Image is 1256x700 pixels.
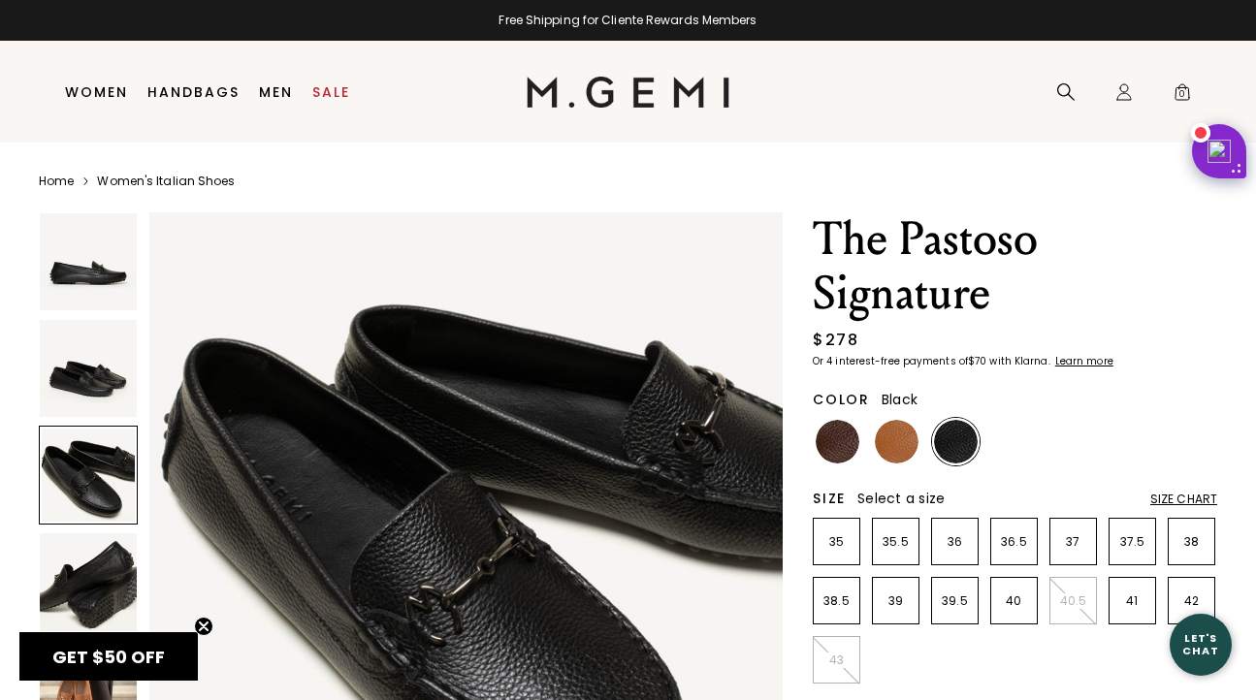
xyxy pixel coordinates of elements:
[991,593,1037,609] p: 40
[259,84,293,100] a: Men
[989,354,1052,368] klarna-placement-style-body: with Klarna
[1170,632,1232,656] div: Let's Chat
[932,534,978,550] p: 36
[39,174,74,189] a: Home
[813,329,858,352] div: $278
[875,420,918,463] img: Tan
[40,533,137,630] img: The Pastoso Signature
[857,489,945,508] span: Select a size
[1110,593,1155,609] p: 41
[813,212,1217,321] h1: The Pastoso Signature
[1050,534,1096,550] p: 37
[932,593,978,609] p: 39.5
[1169,534,1214,550] p: 38
[813,491,846,506] h2: Size
[814,534,859,550] p: 35
[1055,354,1113,368] klarna-placement-style-cta: Learn more
[194,617,213,636] button: Close teaser
[1053,356,1113,367] a: Learn more
[1110,534,1155,550] p: 37.5
[1150,492,1217,507] div: Size Chart
[814,593,859,609] p: 38.5
[816,420,859,463] img: Chocolate
[1169,593,1214,609] p: 42
[52,645,165,669] span: GET $50 OFF
[1173,86,1192,106] span: 0
[991,534,1037,550] p: 36.5
[527,77,729,108] img: M.Gemi
[19,632,198,681] div: GET $50 OFFClose teaser
[40,213,137,310] img: The Pastoso Signature
[312,84,350,100] a: Sale
[813,354,968,368] klarna-placement-style-body: Or 4 interest-free payments of
[1050,593,1096,609] p: 40.5
[934,420,978,463] img: Black
[40,320,137,417] img: The Pastoso Signature
[147,84,240,100] a: Handbags
[65,84,128,100] a: Women
[97,174,235,189] a: Women's Italian Shoes
[873,593,918,609] p: 39
[873,534,918,550] p: 35.5
[882,390,918,409] span: Black
[813,392,870,407] h2: Color
[968,354,986,368] klarna-placement-style-amount: $70
[814,652,859,668] p: 43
